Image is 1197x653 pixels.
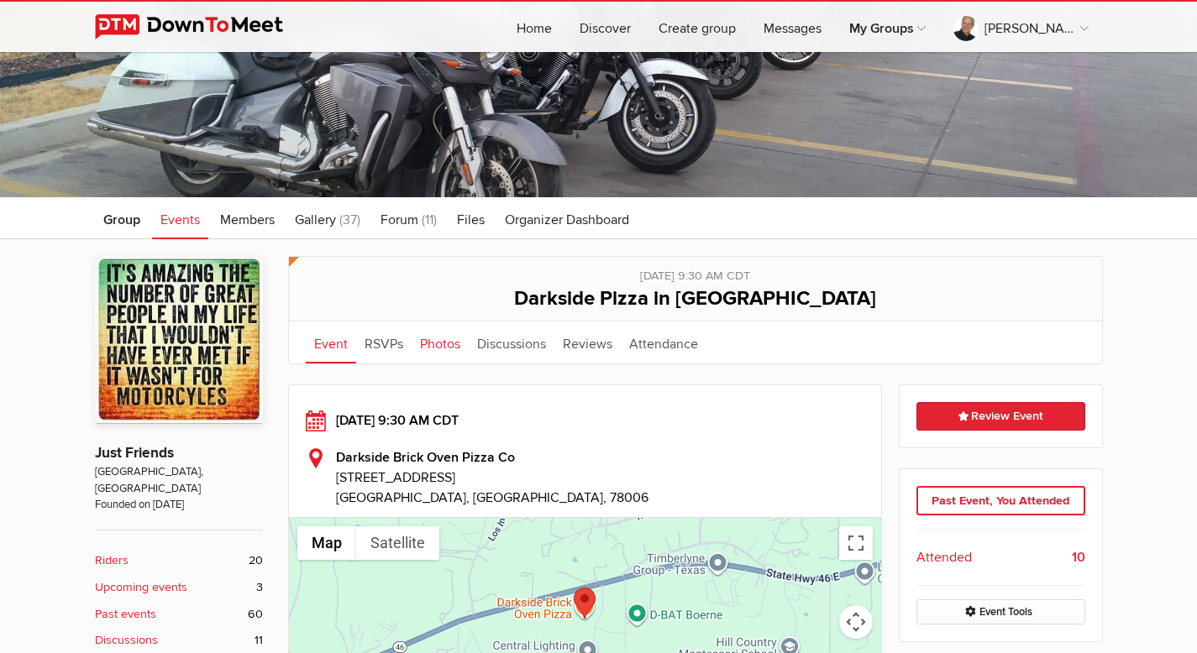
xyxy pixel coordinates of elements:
b: Discussions [95,631,158,650]
span: [STREET_ADDRESS] [336,468,865,488]
a: Discussions [469,321,554,363]
div: Past Event, You Attended [916,486,1085,516]
a: Just Friends [95,444,174,462]
a: [PERSON_NAME] [940,2,1102,52]
img: Just Friends [95,256,263,424]
a: Files [449,197,493,239]
span: [GEOGRAPHIC_DATA], [GEOGRAPHIC_DATA] [95,464,263,497]
a: Event [306,321,356,363]
button: Toggle fullscreen view [839,526,873,560]
span: 3 [256,578,263,597]
div: [DATE] 9:30 AM CDT [306,410,865,431]
img: DownToMeet [95,14,309,39]
b: Riders [95,551,129,570]
b: Past events [95,605,156,624]
span: [GEOGRAPHIC_DATA], [GEOGRAPHIC_DATA], 78006 [336,489,648,506]
span: 20 [249,551,263,570]
a: Create group [645,2,749,52]
span: Events [160,212,200,228]
span: 60 [248,605,263,624]
a: Past events 60 [95,605,263,624]
a: Review Event [916,402,1085,431]
span: (37) [339,212,360,228]
a: Attendance [621,321,706,363]
button: Show satellite imagery [356,526,439,560]
a: Riders 20 [95,551,263,570]
b: Upcoming events [95,578,187,597]
span: Files [457,212,485,228]
span: Members [220,212,275,228]
div: [DATE] 9:30 AM CDT [306,257,1085,285]
span: Darkside Pizza in [GEOGRAPHIC_DATA] [514,286,876,311]
a: Events [152,197,208,239]
b: 10 [1072,547,1085,567]
a: Reviews [554,321,621,363]
span: Attended [916,547,972,567]
b: Darkside Brick Oven Pizza Co [336,449,515,466]
a: Group [95,197,149,239]
a: Members [212,197,283,239]
a: Messages [750,2,835,52]
a: Organizer Dashboard [496,197,638,239]
a: Upcoming events 3 [95,578,263,597]
a: Discussions 11 [95,631,263,650]
span: Founded on [DATE] [95,497,263,513]
button: Show street map [297,526,356,560]
a: Gallery (37) [286,197,369,239]
span: Gallery [295,212,336,228]
button: Map camera controls [839,605,873,639]
a: Photos [412,321,469,363]
a: Home [503,2,565,52]
span: 11 [255,631,263,650]
a: Discover [566,2,644,52]
span: (11) [422,212,437,228]
span: Organizer Dashboard [505,212,629,228]
span: Forum [381,212,418,228]
a: RSVPs [356,321,412,363]
a: Forum (11) [372,197,445,239]
a: My Groups [836,2,939,52]
span: Group [103,212,140,228]
a: Event Tools [916,599,1085,624]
